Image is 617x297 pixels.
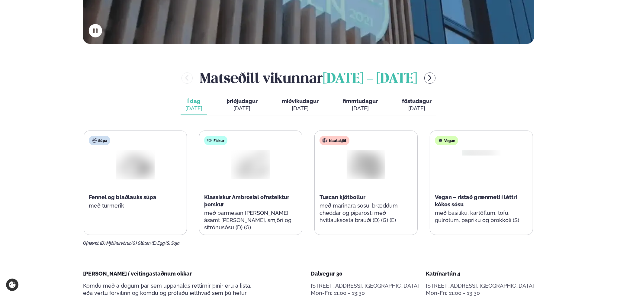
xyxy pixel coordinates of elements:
[311,282,419,289] p: [STREET_ADDRESS], [GEOGRAPHIC_DATA]
[185,105,202,112] div: [DATE]
[402,98,432,104] span: föstudagur
[459,150,494,156] img: Vegan.png
[426,282,534,289] p: [STREET_ADDRESS], [GEOGRAPHIC_DATA]
[402,105,432,112] div: [DATE]
[165,241,180,246] span: (S) Soja
[343,98,378,104] span: fimmtudagur
[222,95,262,115] button: þriðjudagur [DATE]
[152,241,165,246] span: (E) Egg,
[200,68,417,88] h2: Matseðill vikunnar
[343,147,390,180] img: Beef-Meat.png
[320,202,413,224] p: með marinara sósu, bræddum cheddar og piparosti með hvítlauksosta brauði (D) (G) (E)
[282,98,319,104] span: miðvikudagur
[227,105,258,112] div: [DATE]
[182,73,193,84] button: menu-btn-left
[311,270,419,277] div: Dalvegur 30
[323,138,327,143] img: beef.svg
[435,209,528,224] p: með basilíku, kartöflum, tofu, gulrótum, papriku og brokkolí (S)
[181,95,207,115] button: Í dag [DATE]
[185,98,202,105] span: Í dag
[311,289,419,297] div: Mon-Fri: 11:00 - 13:30
[320,136,349,145] div: Nautakjöt
[6,279,18,291] a: Cookie settings
[92,138,97,143] img: soup.svg
[343,105,378,112] div: [DATE]
[112,147,159,181] img: Soup.png
[320,194,365,200] span: Tuscan kjötbollur
[435,136,458,145] div: Vegan
[131,241,152,246] span: (G) Glúten,
[89,136,110,145] div: Súpa
[426,289,534,297] div: Mon-Fri: 11:00 - 13:30
[204,209,297,231] p: með parmesan [PERSON_NAME] ásamt [PERSON_NAME], smjöri og sítrónusósu (D) (G)
[204,136,227,145] div: Fiskur
[204,194,289,208] span: Klassískur Ambrosial ofnsteiktur þorskur
[228,147,274,180] img: Fish.png
[397,95,436,115] button: föstudagur [DATE]
[227,98,258,104] span: þriðjudagur
[277,95,323,115] button: miðvikudagur [DATE]
[282,105,319,112] div: [DATE]
[438,138,443,143] img: Vegan.svg
[435,194,517,208] span: Vegan – ristað grænmeti í léttri kókos sósu
[89,202,182,209] p: með túrmerik
[100,241,131,246] span: (D) Mjólkurvörur,
[323,73,417,86] span: [DATE] - [DATE]
[89,194,156,200] span: Fennel og blaðlauks súpa
[426,270,534,277] div: Katrínartún 4
[83,241,99,246] span: Ofnæmi:
[424,73,435,84] button: menu-btn-right
[338,95,383,115] button: fimmtudagur [DATE]
[83,270,192,277] span: [PERSON_NAME] í veitingastaðnum okkar
[207,138,212,143] img: fish.svg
